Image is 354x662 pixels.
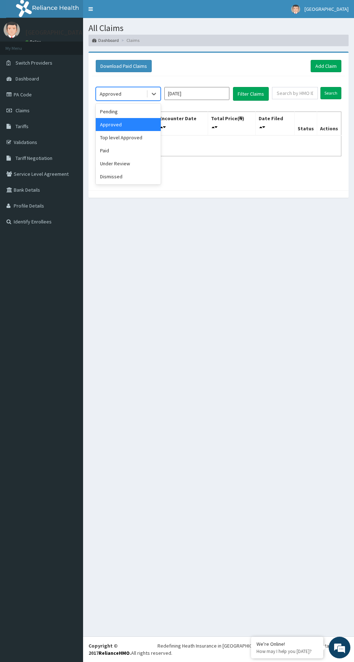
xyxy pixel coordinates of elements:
p: [GEOGRAPHIC_DATA] [25,29,85,36]
div: We're Online! [256,641,318,647]
a: RelianceHMO [99,650,130,656]
div: Approved [100,90,121,97]
div: Under Review [96,157,161,170]
p: How may I help you today? [256,648,318,654]
div: Minimize live chat window [118,4,136,21]
div: Top level Approved [96,131,161,144]
div: Dismissed [96,170,161,183]
img: d_794563401_company_1708531726252_794563401 [13,36,29,54]
a: Dashboard [92,37,119,43]
th: Actions [317,112,341,135]
th: Encounter Date [156,112,208,135]
span: Dashboard [16,75,39,82]
th: Total Price(₦) [208,112,255,135]
div: Chat with us now [38,40,121,50]
div: Pending [96,105,161,118]
button: Filter Claims [233,87,269,101]
input: Search by HMO ID [272,87,318,99]
textarea: Type your message and hit 'Enter' [4,197,138,222]
img: User Image [291,5,300,14]
a: Online [25,39,43,44]
img: User Image [4,22,20,38]
span: We're online! [42,91,100,164]
span: [GEOGRAPHIC_DATA] [305,6,349,12]
div: Approved [96,118,161,131]
footer: All rights reserved. [83,636,354,662]
button: Download Paid Claims [96,60,152,72]
th: Status [294,112,317,135]
span: Tariff Negotiation [16,155,52,161]
div: Paid [96,144,161,157]
a: Add Claim [311,60,341,72]
span: Tariffs [16,123,29,130]
li: Claims [120,37,139,43]
input: Search [320,87,341,99]
span: Switch Providers [16,60,52,66]
input: Select Month and Year [164,87,229,100]
h1: All Claims [88,23,349,33]
div: Redefining Heath Insurance in [GEOGRAPHIC_DATA] using Telemedicine and Data Science! [157,642,349,649]
span: Claims [16,107,30,114]
strong: Copyright © 2017 . [88,643,131,656]
th: Date Filed [255,112,294,135]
